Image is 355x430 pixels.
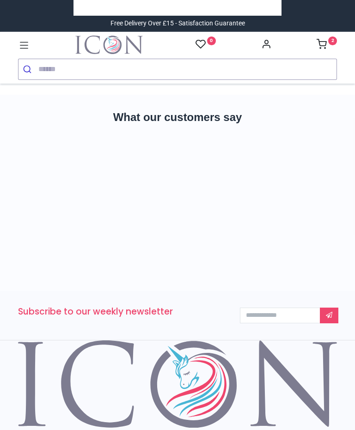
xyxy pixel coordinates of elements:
[80,3,275,12] iframe: Customer reviews powered by Trustpilot
[261,42,271,49] a: Account Info
[328,36,337,45] sup: 2
[18,109,337,125] h2: What our customers say
[75,36,143,54] img: Icon Wall Stickers
[196,39,216,50] a: 0
[110,19,245,28] div: Free Delivery Over £15 - Satisfaction Guarantee
[18,306,226,318] h3: Subscribe to our weekly newsletter
[207,36,216,45] sup: 0
[18,59,38,79] button: Submit
[18,141,337,261] iframe: Customer reviews powered by Trustpilot
[317,42,337,49] a: 2
[75,36,143,54] a: Logo of Icon Wall Stickers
